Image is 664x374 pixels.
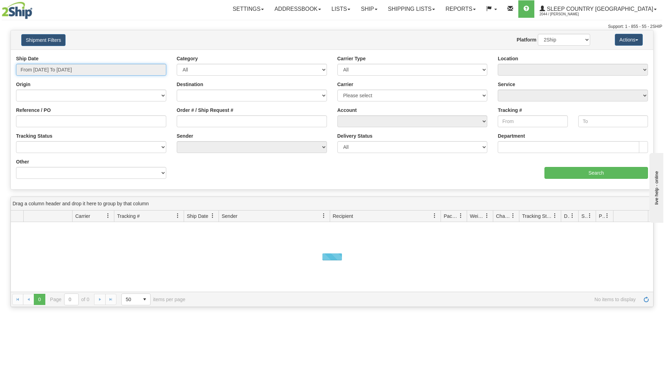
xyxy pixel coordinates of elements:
[440,0,481,18] a: Reports
[117,213,140,220] span: Tracking #
[16,158,29,165] label: Other
[16,107,51,114] label: Reference / PO
[177,55,198,62] label: Category
[470,213,484,220] span: Weight
[139,294,150,305] span: select
[2,24,662,30] div: Support: 1 - 855 - 55 - 2SHIP
[2,2,32,19] img: logo2044.jpg
[429,210,441,222] a: Recipient filter column settings
[455,210,467,222] a: Packages filter column settings
[599,213,605,220] span: Pickup Status
[333,213,353,220] span: Recipient
[496,213,511,220] span: Charge
[648,151,663,222] iframe: chat widget
[564,213,570,220] span: Delivery Status
[16,55,39,62] label: Ship Date
[615,34,643,46] button: Actions
[16,81,30,88] label: Origin
[498,132,525,139] label: Department
[207,210,219,222] a: Ship Date filter column settings
[498,115,567,127] input: From
[222,213,237,220] span: Sender
[318,210,330,222] a: Sender filter column settings
[227,0,269,18] a: Settings
[326,0,356,18] a: Lists
[498,107,522,114] label: Tracking #
[578,115,648,127] input: To
[187,213,208,220] span: Ship Date
[641,294,652,305] a: Refresh
[50,293,90,305] span: Page of 0
[121,293,151,305] span: Page sizes drop down
[172,210,184,222] a: Tracking # filter column settings
[383,0,440,18] a: Shipping lists
[177,107,234,114] label: Order # / Ship Request #
[601,210,613,222] a: Pickup Status filter column settings
[517,36,536,43] label: Platform
[337,132,373,139] label: Delivery Status
[21,34,66,46] button: Shipment Filters
[195,297,636,302] span: No items to display
[126,296,135,303] span: 50
[584,210,596,222] a: Shipment Issues filter column settings
[356,0,382,18] a: Ship
[337,107,357,114] label: Account
[581,213,587,220] span: Shipment Issues
[177,81,203,88] label: Destination
[549,210,561,222] a: Tracking Status filter column settings
[337,81,353,88] label: Carrier
[75,213,90,220] span: Carrier
[102,210,114,222] a: Carrier filter column settings
[507,210,519,222] a: Charge filter column settings
[545,6,653,12] span: Sleep Country [GEOGRAPHIC_DATA]
[444,213,458,220] span: Packages
[5,6,64,11] div: live help - online
[498,81,515,88] label: Service
[522,213,552,220] span: Tracking Status
[16,132,52,139] label: Tracking Status
[337,55,366,62] label: Carrier Type
[566,210,578,222] a: Delivery Status filter column settings
[544,167,648,179] input: Search
[481,210,493,222] a: Weight filter column settings
[534,0,662,18] a: Sleep Country [GEOGRAPHIC_DATA] 2044 / [PERSON_NAME]
[121,293,185,305] span: items per page
[540,11,592,18] span: 2044 / [PERSON_NAME]
[11,197,653,211] div: grid grouping header
[34,294,45,305] span: Page 0
[269,0,326,18] a: Addressbook
[498,55,518,62] label: Location
[177,132,193,139] label: Sender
